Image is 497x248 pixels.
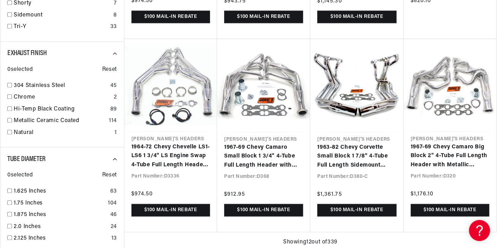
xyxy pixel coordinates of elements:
[113,11,117,20] div: 8
[110,187,117,196] div: 63
[224,143,303,170] a: 1967-69 Chevy Camaro Small Block 1 3/4" 4-Tube Full Length Header with Metallic Ceramic Coating
[131,143,210,170] a: 1964-72 Chevy Chevelle LS1-LS6 1 3/4" LS Engine Swap 4-Tube Full Length Header with Metallic Cera...
[14,93,111,102] a: Chrome
[7,65,33,74] span: 0 selected
[14,11,111,20] a: Sidemount
[14,128,112,138] a: Natural
[7,171,33,180] span: 0 selected
[110,105,117,114] div: 89
[109,116,117,126] div: 114
[283,238,338,247] span: Showing 12 out of 339
[115,128,117,138] div: 1
[110,81,117,91] div: 45
[317,143,396,170] a: 1963-82 Chevy Corvette Small Block 1 7/8" 4-Tube Full Length Sidemount Header with Chrome Finish
[14,234,108,243] a: 2.125 Inches
[102,65,117,74] span: Reset
[14,210,107,220] a: 1.875 Inches
[14,222,107,232] a: 2.0 Inches
[14,81,107,91] a: 304 Stainless Steel
[14,105,107,114] a: Hi-Temp Black Coating
[7,156,46,163] span: Tube Diameter
[110,210,117,220] div: 46
[110,222,117,232] div: 24
[14,22,107,32] a: Tri-Y
[110,22,117,32] div: 33
[14,116,106,126] a: Metallic Ceramic Coated
[114,93,117,102] div: 2
[7,50,46,57] span: Exhaust Finish
[111,234,117,243] div: 13
[411,143,489,170] a: 1967-69 Chevy Camaro Big Block 2" 4-Tube Full Length Header with Metallic Ceramic Coating
[14,199,105,208] a: 1.75 Inches
[108,199,117,208] div: 104
[102,171,117,180] span: Reset
[14,187,107,196] a: 1.625 Inches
